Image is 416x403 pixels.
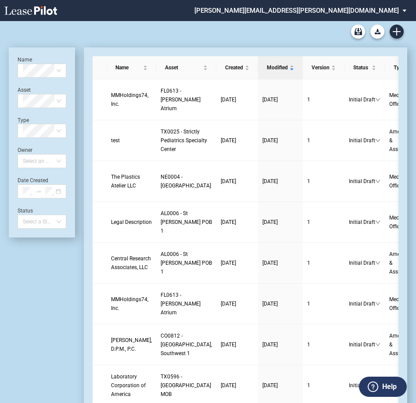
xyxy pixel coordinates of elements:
a: FL0613 - [PERSON_NAME] Atrium [161,86,212,113]
a: [DATE] [262,340,298,349]
span: [DATE] [262,260,278,266]
a: Central Research Associates, LLC [111,254,152,272]
span: Asset [165,63,201,72]
span: FL0613 - Kendall Atrium [161,88,201,112]
span: [DATE] [262,382,278,389]
a: [DATE] [221,177,254,186]
a: [DATE] [262,381,298,390]
span: [DATE] [262,178,278,184]
span: MMHoldings74, Inc. [111,296,148,311]
span: [DATE] [221,137,236,144]
span: [DATE] [221,260,236,266]
span: Created [225,63,243,72]
span: 1 [307,137,310,144]
a: 1 [307,136,340,145]
span: 1 [307,97,310,103]
span: down [375,138,380,143]
span: 1 [307,178,310,184]
a: Archive [351,25,365,39]
a: [DATE] [262,218,298,227]
label: Owner [18,147,32,153]
a: 1 [307,218,340,227]
th: Status [344,56,385,79]
span: 1 [307,301,310,307]
a: [DATE] [221,95,254,104]
span: Initial Draft [349,136,375,145]
a: [DATE] [262,136,298,145]
a: AL0006 - St [PERSON_NAME] POB 1 [161,250,212,276]
a: test [111,136,152,145]
a: The Plastics Atelier LLC [111,173,152,190]
span: Initial Draft [349,259,375,267]
span: Status [353,63,370,72]
span: [DATE] [262,219,278,225]
span: TX0025 - Strictly Pediatrics Specialty Center [161,129,207,152]
a: [DATE] [221,381,254,390]
label: Type [18,117,29,123]
a: [DATE] [262,177,298,186]
a: 1 [307,259,340,267]
span: 1 [307,382,310,389]
span: AL0006 - St Vincent POB 1 [161,210,212,234]
span: swap-right [36,188,42,194]
span: NE0004 - Lakeside Two Professional Center [161,174,211,189]
a: 1 [307,340,340,349]
button: Help [359,377,407,397]
a: [DATE] [262,299,298,308]
th: Name [107,56,156,79]
label: Asset [18,87,31,93]
a: TX0596 - [GEOGRAPHIC_DATA] MOB [161,372,212,399]
span: Initial Draft [349,299,375,308]
a: [DATE] [221,218,254,227]
span: down [375,342,380,347]
span: [DATE] [221,178,236,184]
span: [DATE] [262,342,278,348]
span: down [375,179,380,184]
th: Asset [156,56,216,79]
span: Laboratory Corporation of America [111,374,146,397]
span: AL0006 - St Vincent POB 1 [161,251,212,275]
span: test [111,137,120,144]
a: 1 [307,299,340,308]
a: FL0613 - [PERSON_NAME] Atrium [161,291,212,317]
span: [DATE] [262,97,278,103]
a: Laboratory Corporation of America [111,372,152,399]
button: Download Blank Form [370,25,384,39]
a: MMHoldings74, Inc. [111,91,152,108]
a: 1 [307,381,340,390]
a: MMHoldings74, Inc. [111,295,152,313]
label: Status [18,208,33,214]
span: Type [394,63,408,72]
span: Version [312,63,330,72]
a: [DATE] [221,259,254,267]
span: [DATE] [221,97,236,103]
a: [DATE] [221,299,254,308]
span: FL0613 - Kendall Atrium [161,292,201,316]
a: [DATE] [221,136,254,145]
span: Initial Draft [349,95,375,104]
span: to [36,188,42,194]
span: Central Research Associates, LLC [111,255,151,270]
a: AL0006 - St [PERSON_NAME] POB 1 [161,209,212,235]
span: [DATE] [262,301,278,307]
span: Modified [267,63,288,72]
span: Initial Draft [349,381,375,390]
a: TX0025 - Strictly Pediatrics Specialty Center [161,127,212,154]
a: [DATE] [262,259,298,267]
md-menu: Download Blank Form List [368,25,387,39]
a: Create new document [390,25,404,39]
span: TX0596 - North Hills MOB [161,374,211,397]
span: [DATE] [262,137,278,144]
span: [DATE] [221,219,236,225]
span: Keith A. Naftulin, D.P.M., P.C. [111,337,152,352]
span: down [375,301,380,306]
label: Date Created [18,177,48,184]
a: 1 [307,177,340,186]
label: Help [382,381,397,392]
a: CO0812 - [GEOGRAPHIC_DATA], Southwest 1 [161,331,212,358]
th: Version [303,56,344,79]
span: Initial Draft [349,340,375,349]
span: Name [115,63,141,72]
span: down [375,219,380,225]
a: [DATE] [221,340,254,349]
